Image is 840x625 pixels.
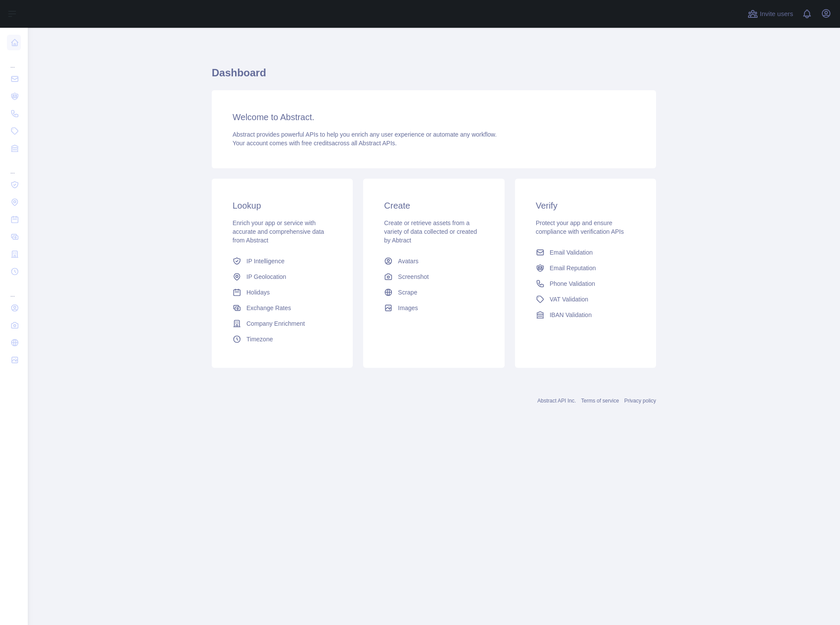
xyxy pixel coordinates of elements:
[532,307,639,323] a: IBAN Validation
[550,264,596,272] span: Email Reputation
[532,276,639,291] a: Phone Validation
[538,398,576,404] a: Abstract API Inc.
[229,316,335,331] a: Company Enrichment
[381,285,487,300] a: Scrape
[7,158,21,175] div: ...
[246,319,305,328] span: Company Enrichment
[746,7,795,21] button: Invite users
[246,304,291,312] span: Exchange Rates
[550,295,588,304] span: VAT Validation
[233,131,497,138] span: Abstract provides powerful APIs to help you enrich any user experience or automate any workflow.
[229,285,335,300] a: Holidays
[246,257,285,265] span: IP Intelligence
[384,200,483,212] h3: Create
[624,398,656,404] a: Privacy policy
[536,219,624,235] span: Protect your app and ensure compliance with verification APIs
[233,219,324,244] span: Enrich your app or service with accurate and comprehensive data from Abstract
[381,253,487,269] a: Avatars
[532,291,639,307] a: VAT Validation
[233,200,332,212] h3: Lookup
[229,253,335,269] a: IP Intelligence
[246,335,273,344] span: Timezone
[212,66,656,87] h1: Dashboard
[302,140,331,147] span: free credits
[381,269,487,285] a: Screenshot
[550,279,595,288] span: Phone Validation
[233,111,635,123] h3: Welcome to Abstract.
[229,300,335,316] a: Exchange Rates
[532,245,639,260] a: Email Validation
[246,272,286,281] span: IP Geolocation
[536,200,635,212] h3: Verify
[7,281,21,298] div: ...
[398,304,418,312] span: Images
[550,311,592,319] span: IBAN Validation
[532,260,639,276] a: Email Reputation
[398,288,417,297] span: Scrape
[229,269,335,285] a: IP Geolocation
[550,248,593,257] span: Email Validation
[398,257,418,265] span: Avatars
[581,398,619,404] a: Terms of service
[7,52,21,69] div: ...
[246,288,270,297] span: Holidays
[229,331,335,347] a: Timezone
[398,272,429,281] span: Screenshot
[384,219,477,244] span: Create or retrieve assets from a variety of data collected or created by Abtract
[233,140,397,147] span: Your account comes with across all Abstract APIs.
[381,300,487,316] a: Images
[760,9,793,19] span: Invite users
